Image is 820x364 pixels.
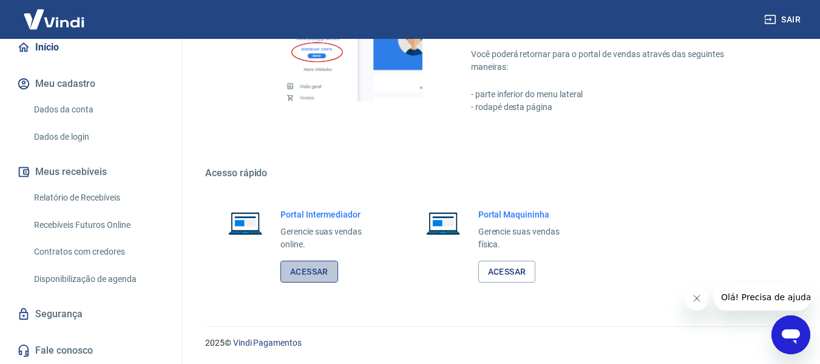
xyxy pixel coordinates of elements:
a: Segurança [15,301,167,328]
a: Dados de login [29,125,167,149]
h6: Portal Intermediador [280,208,381,221]
h6: Portal Maquininha [478,208,579,221]
span: Olá! Precisa de ajuda? [7,9,102,18]
p: Você poderá retornar para o portal de vendas através das seguintes maneiras: [471,48,762,74]
p: Gerencie suas vendas online. [280,225,381,251]
a: Vindi Pagamentos [233,338,302,348]
a: Contratos com credores [29,239,167,264]
iframe: Fechar mensagem [685,286,709,311]
a: Disponibilização de agenda [29,267,167,292]
iframe: Botão para abrir a janela de mensagens [771,315,810,354]
img: Imagem de um notebook aberto [418,208,469,238]
img: Imagem de um notebook aberto [220,208,271,238]
p: - rodapé desta página [471,101,762,114]
p: 2025 © [205,337,791,349]
a: Acessar [478,261,536,283]
a: Fale conosco [15,337,167,364]
a: Acessar [280,261,338,283]
p: Gerencie suas vendas física. [478,225,579,251]
p: - parte inferior do menu lateral [471,88,762,101]
button: Sair [762,9,805,31]
a: Relatório de Recebíveis [29,185,167,210]
button: Meu cadastro [15,70,167,97]
a: Início [15,34,167,61]
a: Dados da conta [29,97,167,122]
h5: Acesso rápido [205,167,791,179]
a: Recebíveis Futuros Online [29,213,167,238]
button: Meus recebíveis [15,159,167,185]
img: Vindi [15,1,93,38]
iframe: Mensagem da empresa [714,284,810,311]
